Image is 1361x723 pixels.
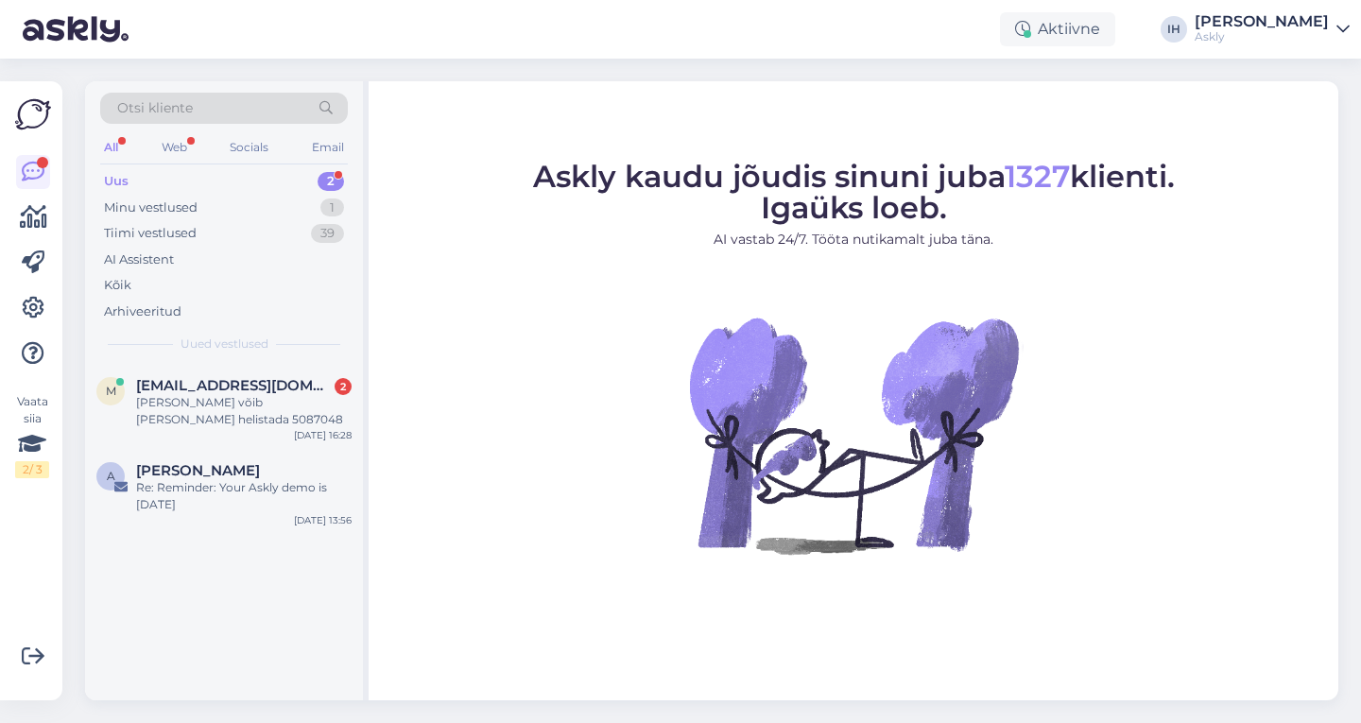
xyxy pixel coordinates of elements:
div: Askly [1195,29,1329,44]
div: Kõik [104,276,131,295]
a: [PERSON_NAME]Askly [1195,14,1350,44]
div: 2 [335,378,352,395]
div: IH [1161,16,1187,43]
div: Tiimi vestlused [104,224,197,243]
span: Otsi kliente [117,98,193,118]
span: Aistė Maldaikienė [136,462,260,479]
div: 1 [320,198,344,217]
div: Vaata siia [15,393,49,478]
div: 2 / 3 [15,461,49,478]
div: Socials [226,135,272,160]
div: [DATE] 13:56 [294,513,352,527]
div: Uus [104,172,129,191]
div: [DATE] 16:28 [294,428,352,442]
div: AI Assistent [104,250,174,269]
span: Uued vestlused [181,336,268,353]
div: [PERSON_NAME] võib [PERSON_NAME] helistada 5087048 [136,394,352,428]
div: Aktiivne [1000,12,1115,46]
div: All [100,135,122,160]
img: Askly Logo [15,96,51,132]
div: Arhiveeritud [104,302,181,321]
div: 39 [311,224,344,243]
div: Minu vestlused [104,198,198,217]
img: No Chat active [683,265,1024,605]
div: Email [308,135,348,160]
div: [PERSON_NAME] [1195,14,1329,29]
span: m [106,384,116,398]
div: 2 [318,172,344,191]
p: AI vastab 24/7. Tööta nutikamalt juba täna. [533,230,1175,250]
span: 1327 [1005,158,1070,195]
span: A [107,469,115,483]
span: mihkel.sepp@rahvaraamat.ee [136,377,333,394]
span: Askly kaudu jõudis sinuni juba klienti. Igaüks loeb. [533,158,1175,226]
div: Re: Reminder: Your Askly demo is [DATE] [136,479,352,513]
div: Web [158,135,191,160]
